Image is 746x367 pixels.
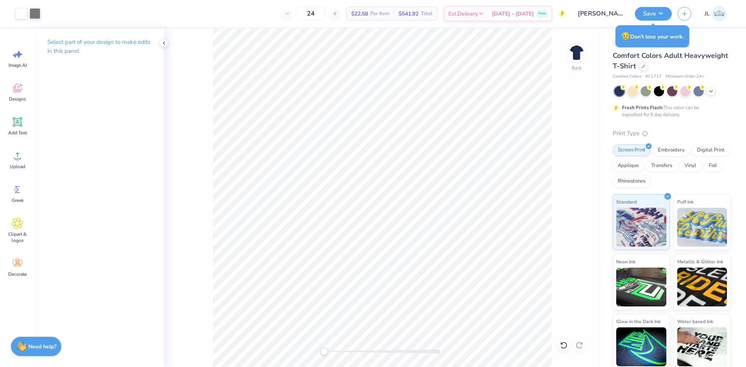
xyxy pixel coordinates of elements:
span: $22.58 [351,10,368,18]
span: Designs [9,96,26,102]
p: Select part of your design to make edits in this panel [47,38,152,56]
span: 😥 [621,31,630,41]
img: Water based Ink [677,327,727,366]
span: Standard [616,198,637,206]
div: Embroidery [653,144,690,156]
span: Decorate [8,271,27,277]
img: Neon Ink [616,268,666,306]
div: Vinyl [680,160,701,172]
strong: Need help? [28,343,56,350]
a: JL [701,6,730,21]
img: Back [569,45,584,61]
span: $541.92 [399,10,418,18]
span: Neon Ink [616,257,635,266]
div: # 525837A [613,38,644,47]
div: This color can be expedited for 5 day delivery. [622,104,718,118]
strong: Fresh Prints Flash: [622,104,663,111]
img: Glow in the Dark Ink [616,327,666,366]
span: Add Text [8,130,27,136]
span: Clipart & logos [5,231,30,244]
span: Per Item [370,10,389,18]
span: [DATE] - [DATE] [492,10,534,18]
img: Puff Ink [677,208,727,247]
div: Back [572,64,582,71]
div: Print Type [613,129,730,138]
span: Comfort Colors [613,73,641,80]
div: Don’t lose your work. [615,25,689,47]
span: Glow in the Dark Ink [616,317,661,325]
span: Free [539,11,546,16]
button: Save [635,7,672,21]
span: Puff Ink [677,198,694,206]
img: Jairo Laqui [711,6,727,21]
img: Metallic & Glitter Ink [677,268,727,306]
span: Upload [10,163,25,170]
div: Applique [613,160,644,172]
span: Est. Delivery [448,10,478,18]
span: Comfort Colors Adult Heavyweight T-Shirt [613,51,728,71]
div: Digital Print [692,144,730,156]
span: Water based Ink [677,317,713,325]
span: Greek [12,197,24,204]
div: Screen Print [613,144,650,156]
span: Minimum Order: 24 + [666,73,704,80]
span: JL [704,9,709,18]
img: Standard [616,208,666,247]
div: Rhinestones [613,176,650,187]
div: Accessibility label [320,348,328,355]
span: Image AI [9,62,27,68]
input: – – [296,7,326,21]
div: Foil [704,160,722,172]
span: # C1717 [645,73,662,80]
div: Transfers [646,160,677,172]
span: Metallic & Glitter Ink [677,257,723,266]
span: Total [421,10,432,18]
input: Untitled Design [572,6,629,21]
